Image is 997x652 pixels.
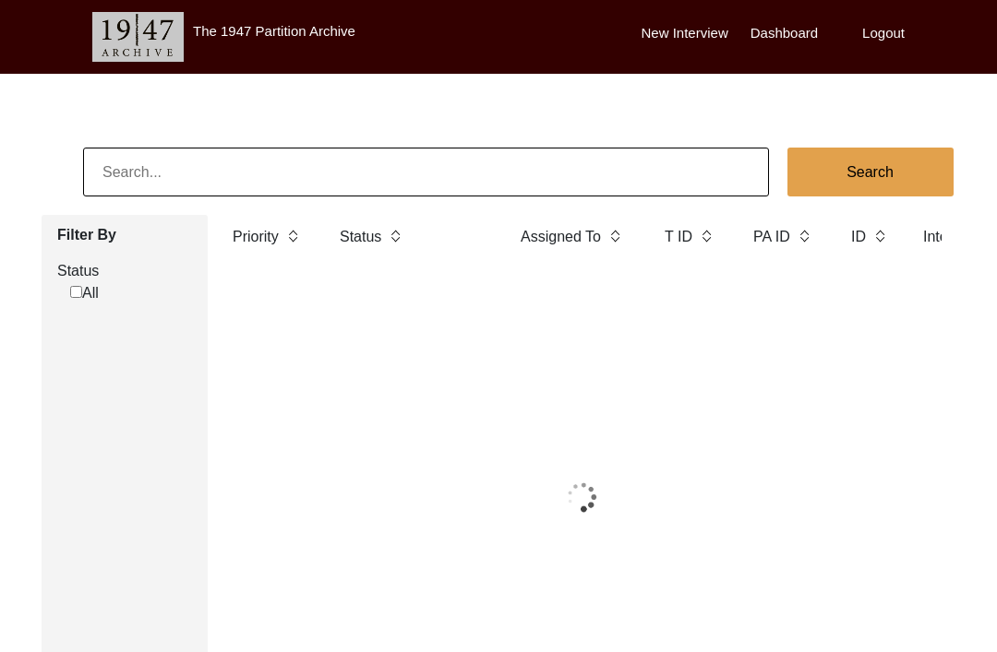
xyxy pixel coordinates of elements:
[57,224,194,246] label: Filter By
[511,451,652,543] img: 1*9EBHIOzhE1XfMYoKz1JcsQ.gif
[862,23,905,44] label: Logout
[700,226,713,246] img: sort-button.png
[340,226,381,248] label: Status
[851,226,866,248] label: ID
[665,226,692,248] label: T ID
[193,23,355,39] label: The 1947 Partition Archive
[642,23,728,44] label: New Interview
[873,226,886,246] img: sort-button.png
[389,226,402,246] img: sort-button.png
[83,148,769,196] input: Search...
[286,226,299,246] img: sort-button.png
[233,226,279,248] label: Priority
[753,226,790,248] label: PA ID
[608,226,621,246] img: sort-button.png
[70,282,99,304] label: All
[521,226,601,248] label: Assigned To
[92,12,184,62] img: header-logo.png
[70,286,82,298] input: All
[57,260,194,282] label: Status
[798,226,811,246] img: sort-button.png
[787,148,954,196] button: Search
[751,23,818,44] label: Dashboard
